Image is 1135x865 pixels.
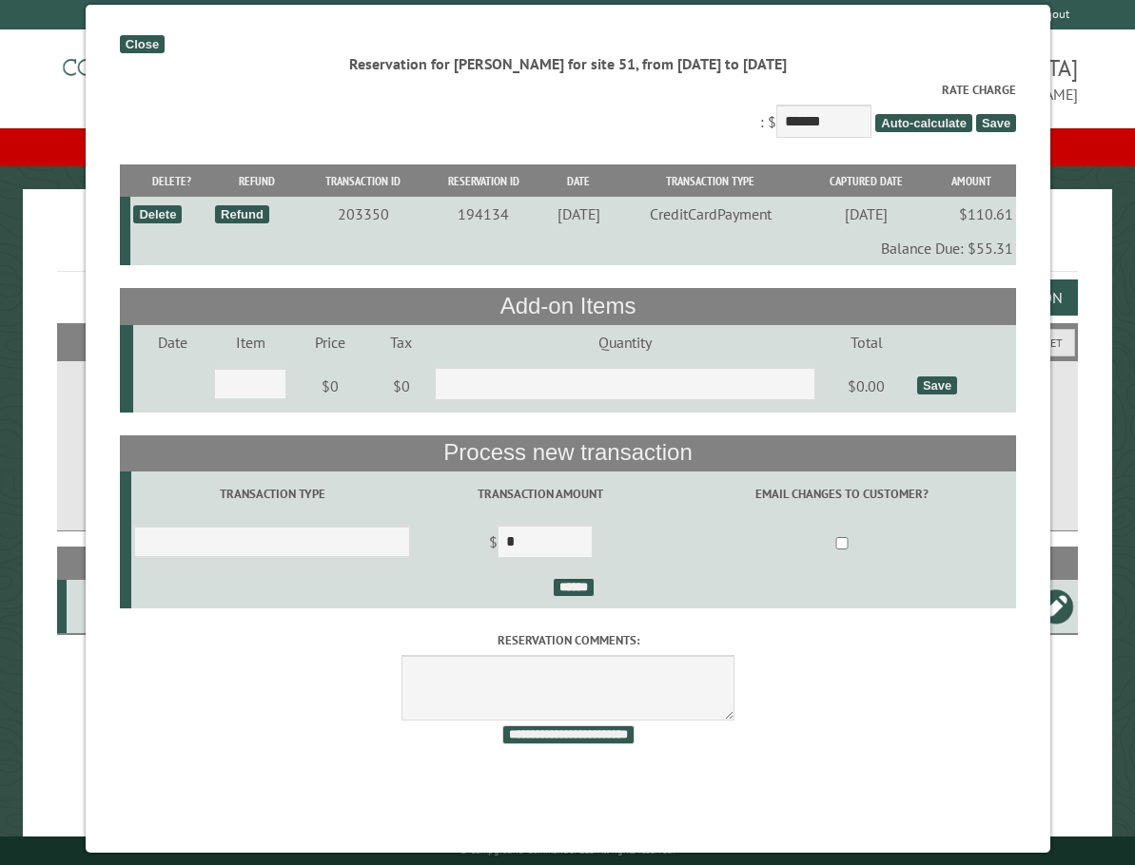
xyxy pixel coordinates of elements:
th: Site [67,547,127,580]
td: $110.61 [926,197,1016,231]
label: Reservation comments: [119,631,1015,649]
td: Total [818,325,913,359]
label: Email changes to customer? [671,485,1012,503]
td: 194134 [424,197,541,231]
label: Transaction Type [134,485,409,503]
th: Reservation ID [424,164,541,198]
div: 51 [74,597,124,616]
td: $0 [289,359,370,413]
th: Process new transaction [119,435,1015,471]
label: Transaction Amount [416,485,665,503]
th: Refund [211,164,301,198]
td: $0.00 [818,359,913,413]
td: Item [211,325,289,359]
th: Transaction Type [615,164,806,198]
img: Campground Commander [57,37,295,111]
th: Amount [926,164,1016,198]
th: Add-on Items [119,288,1015,324]
div: Delete [133,205,182,223]
td: [DATE] [541,197,615,231]
div: Save [916,376,956,394]
th: Captured Date [806,164,926,198]
h2: Filters [57,323,1079,359]
td: Quantity [432,325,819,359]
div: Close [119,35,164,53]
div: Refund [215,205,269,223]
span: Auto-calculate [875,114,972,132]
div: Reservation for [PERSON_NAME] for site 51, from [DATE] to [DATE] [119,53,1015,74]
th: Delete? [130,164,212,198]
td: Price [289,325,370,359]
td: Tax [370,325,432,359]
th: Date [541,164,615,198]
td: CreditCardPayment [615,197,806,231]
td: [DATE] [806,197,926,231]
td: Date [132,325,210,359]
small: © Campground Commander LLC. All rights reserved. [460,844,675,856]
th: Transaction ID [302,164,424,198]
td: $0 [370,359,432,413]
h1: Reservations [57,220,1079,272]
td: $ [412,517,668,570]
span: Save [975,114,1015,132]
td: Balance Due: $55.31 [130,231,1016,265]
label: Rate Charge [119,81,1015,99]
div: : $ [119,81,1015,143]
td: 203350 [302,197,424,231]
